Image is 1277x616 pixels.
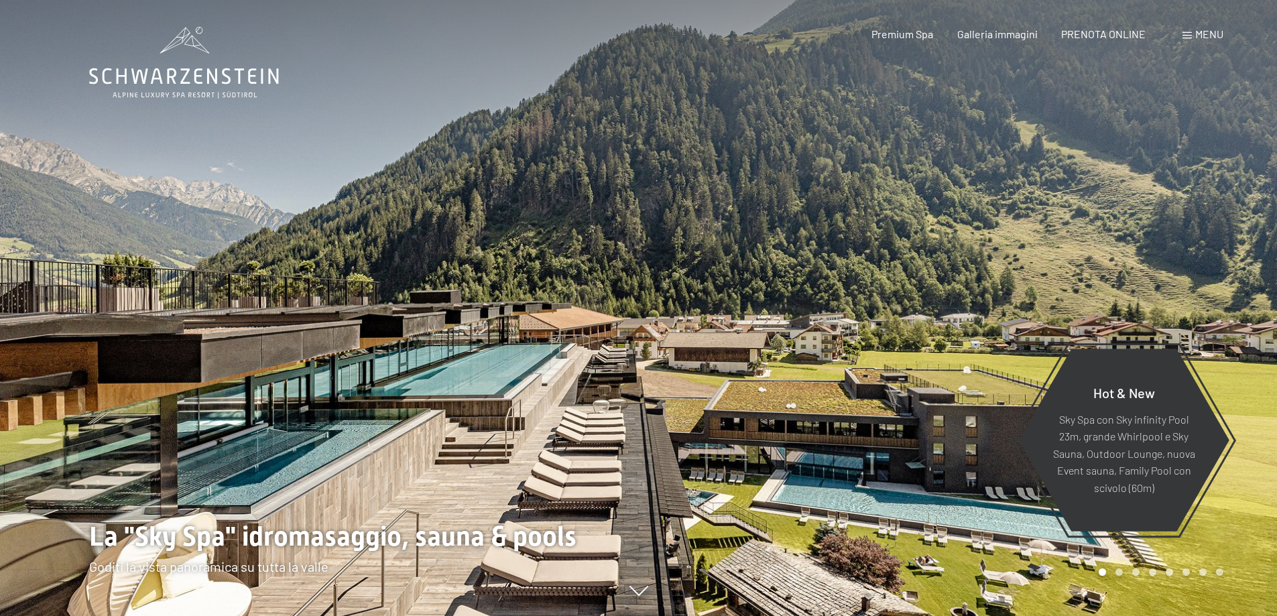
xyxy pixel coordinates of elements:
div: Carousel Page 4 [1149,568,1156,576]
div: Carousel Page 8 [1216,568,1223,576]
span: Hot & New [1093,384,1155,400]
div: Carousel Page 6 [1182,568,1190,576]
a: Hot & New Sky Spa con Sky infinity Pool 23m, grande Whirlpool e Sky Sauna, Outdoor Lounge, nuova ... [1018,348,1230,532]
div: Carousel Page 2 [1115,568,1123,576]
a: Galleria immagini [957,27,1038,40]
div: Carousel Page 5 [1166,568,1173,576]
div: Carousel Pagination [1094,568,1223,576]
p: Sky Spa con Sky infinity Pool 23m, grande Whirlpool e Sky Sauna, Outdoor Lounge, nuova Event saun... [1051,410,1197,496]
div: Carousel Page 1 (Current Slide) [1099,568,1106,576]
a: PRENOTA ONLINE [1061,27,1146,40]
a: Premium Spa [871,27,933,40]
span: Menu [1195,27,1223,40]
div: Carousel Page 3 [1132,568,1140,576]
div: Carousel Page 7 [1199,568,1207,576]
